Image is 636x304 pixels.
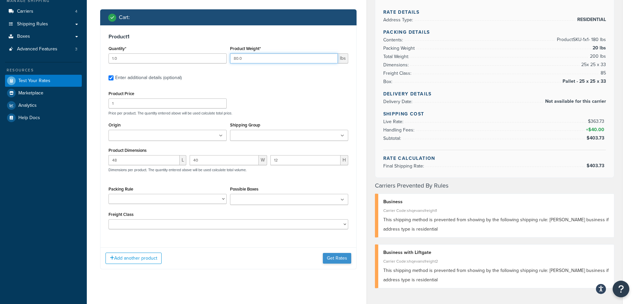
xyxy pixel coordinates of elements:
[375,181,615,190] h4: Carriers Prevented By Rules
[383,29,606,36] h4: Packing Details
[5,43,82,55] a: Advanced Features3
[230,122,260,127] label: Shipping Group
[383,16,415,23] span: Address Type:
[588,126,606,133] span: $40.00
[383,206,609,215] div: Carrier Code: shqevansfreight1
[383,98,414,105] span: Delivery Date:
[338,53,348,63] span: lbs
[383,45,416,52] span: Packing Weight
[75,9,77,14] span: 4
[383,36,405,43] span: Contents:
[383,163,426,170] span: Final Shipping Rate:
[383,118,405,125] span: Live Rate:
[555,36,606,44] span: Product SKU-1 x 1 - 180 lbs
[5,99,82,111] a: Analytics
[383,135,403,142] span: Subtotal:
[109,46,126,51] label: Quantity*
[383,257,609,266] div: Carrier Code: shqevansfreight2
[588,118,606,125] span: $363.73
[599,69,606,77] span: 85
[259,155,267,165] span: W
[230,187,258,192] label: Possible Boxes
[5,75,82,87] a: Test Your Rates
[109,75,114,80] input: Enter additional details (optional)
[119,14,130,20] h2: Cart :
[587,162,606,169] span: $403.73
[230,53,338,63] input: 0.00
[587,134,606,141] span: $403.73
[115,73,182,82] div: Enter additional details (optional)
[383,267,609,283] span: This shipping method is prevented from showing by the following shipping rule: [PERSON_NAME] busi...
[341,155,348,165] span: H
[383,155,606,162] h4: Rate Calculation
[18,115,40,121] span: Help Docs
[580,61,606,69] span: 25 x 25 x 33
[18,78,50,84] span: Test Your Rates
[109,122,121,127] label: Origin
[323,253,351,264] button: Get Rates
[383,61,410,68] span: Dimensions:
[109,212,134,217] label: Freight Class
[383,248,609,257] div: Business with Liftgate
[109,148,147,153] label: Product Dimensions
[18,90,43,96] span: Marketplace
[576,16,606,24] span: RESIDENTIAL
[5,5,82,18] li: Carriers
[5,87,82,99] a: Marketplace
[383,216,609,233] span: This shipping method is prevented from showing by the following shipping rule: [PERSON_NAME] busi...
[5,112,82,124] a: Help Docs
[107,168,247,172] p: Dimensions per product. The quantity entered above will be used calculate total volume.
[613,281,629,297] button: Open Resource Center
[588,52,606,60] span: 200 lbs
[5,67,82,73] div: Resources
[109,91,134,96] label: Product Price
[383,70,413,77] span: Freight Class:
[544,97,606,105] span: Not available for this carrier
[180,155,186,165] span: L
[383,53,411,60] span: Total Weight:
[383,78,394,85] span: Box:
[105,253,162,264] button: Add another product
[383,9,606,16] h4: Rate Details
[383,126,416,133] span: Handling Fees:
[585,126,606,134] span: +
[5,18,82,30] a: Shipping Rules
[17,46,57,52] span: Advanced Features
[18,103,37,108] span: Analytics
[383,110,606,117] h4: Shipping Cost
[383,90,606,97] h4: Delivery Details
[75,46,77,52] span: 3
[5,5,82,18] a: Carriers4
[17,34,30,39] span: Boxes
[17,21,48,27] span: Shipping Rules
[383,197,609,207] div: Business
[230,46,261,51] label: Product Weight*
[591,44,606,52] span: 20 lbs
[109,187,133,192] label: Packing Rule
[17,9,33,14] span: Carriers
[107,111,350,115] p: Price per product. The quantity entered above will be used calculate total price.
[109,53,227,63] input: 0.0
[561,77,606,85] span: Pallet - 25 x 25 x 33
[5,43,82,55] li: Advanced Features
[5,30,82,43] a: Boxes
[109,33,348,40] h3: Product 1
